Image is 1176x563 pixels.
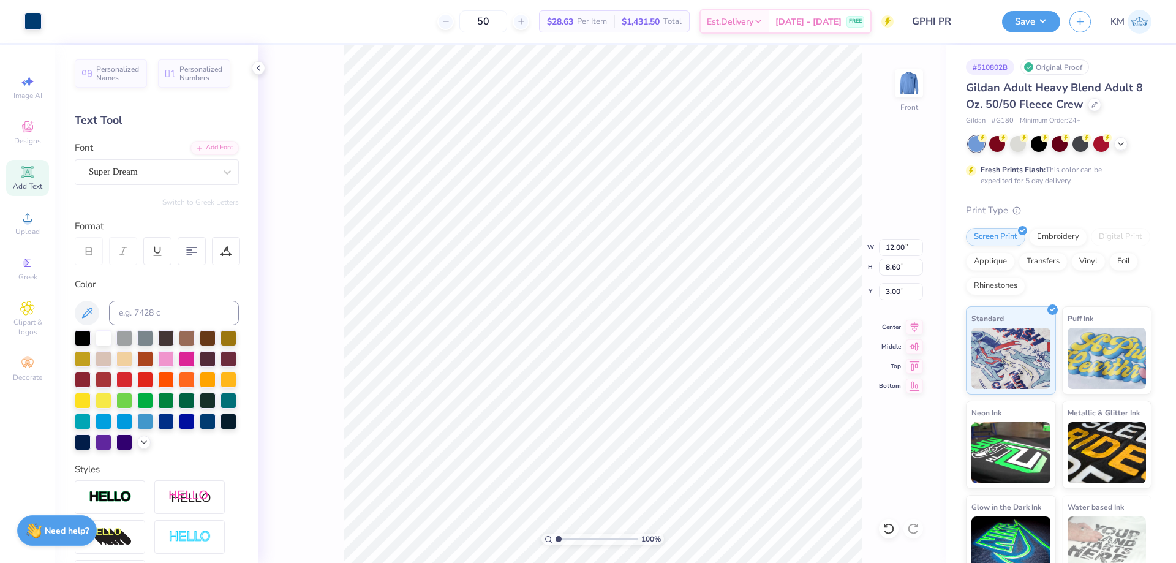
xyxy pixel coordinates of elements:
[966,59,1014,75] div: # 510802B
[966,252,1015,271] div: Applique
[966,116,986,126] span: Gildan
[75,463,239,477] div: Styles
[109,301,239,325] input: e.g. 7428 c
[879,323,901,331] span: Center
[89,527,132,547] img: 3d Illusion
[879,382,901,390] span: Bottom
[89,490,132,504] img: Stroke
[1091,228,1150,246] div: Digital Print
[1109,252,1138,271] div: Foil
[14,136,41,146] span: Designs
[903,9,993,34] input: Untitled Design
[1068,422,1147,483] img: Metallic & Glitter Ink
[1068,406,1140,419] span: Metallic & Glitter Ink
[168,489,211,505] img: Shadow
[849,17,862,26] span: FREE
[971,328,1050,389] img: Standard
[13,372,42,382] span: Decorate
[641,534,661,545] span: 100 %
[75,141,93,155] label: Font
[13,181,42,191] span: Add Text
[1110,10,1151,34] a: KM
[971,422,1050,483] img: Neon Ink
[879,342,901,351] span: Middle
[966,277,1025,295] div: Rhinestones
[459,10,507,32] input: – –
[45,525,89,537] strong: Need help?
[1071,252,1106,271] div: Vinyl
[1002,11,1060,32] button: Save
[971,406,1001,419] span: Neon Ink
[981,164,1131,186] div: This color can be expedited for 5 day delivery.
[1110,15,1125,29] span: KM
[900,102,918,113] div: Front
[879,362,901,371] span: Top
[1068,328,1147,389] img: Puff Ink
[18,272,37,282] span: Greek
[971,312,1004,325] span: Standard
[162,197,239,207] button: Switch to Greek Letters
[179,65,223,82] span: Personalized Numbers
[1019,252,1068,271] div: Transfers
[75,278,239,292] div: Color
[775,15,842,28] span: [DATE] - [DATE]
[75,219,240,233] div: Format
[1068,501,1124,513] span: Water based Ink
[6,317,49,337] span: Clipart & logos
[897,71,921,96] img: Front
[547,15,573,28] span: $28.63
[981,165,1046,175] strong: Fresh Prints Flash:
[96,65,140,82] span: Personalized Names
[622,15,660,28] span: $1,431.50
[1068,312,1093,325] span: Puff Ink
[190,141,239,155] div: Add Font
[1020,59,1089,75] div: Original Proof
[1029,228,1087,246] div: Embroidery
[663,15,682,28] span: Total
[707,15,753,28] span: Est. Delivery
[992,116,1014,126] span: # G180
[966,228,1025,246] div: Screen Print
[1128,10,1151,34] img: Karl Michael Narciza
[75,112,239,129] div: Text Tool
[13,91,42,100] span: Image AI
[168,530,211,544] img: Negative Space
[966,80,1143,111] span: Gildan Adult Heavy Blend Adult 8 Oz. 50/50 Fleece Crew
[577,15,607,28] span: Per Item
[15,227,40,236] span: Upload
[971,501,1041,513] span: Glow in the Dark Ink
[966,203,1151,217] div: Print Type
[1020,116,1081,126] span: Minimum Order: 24 +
